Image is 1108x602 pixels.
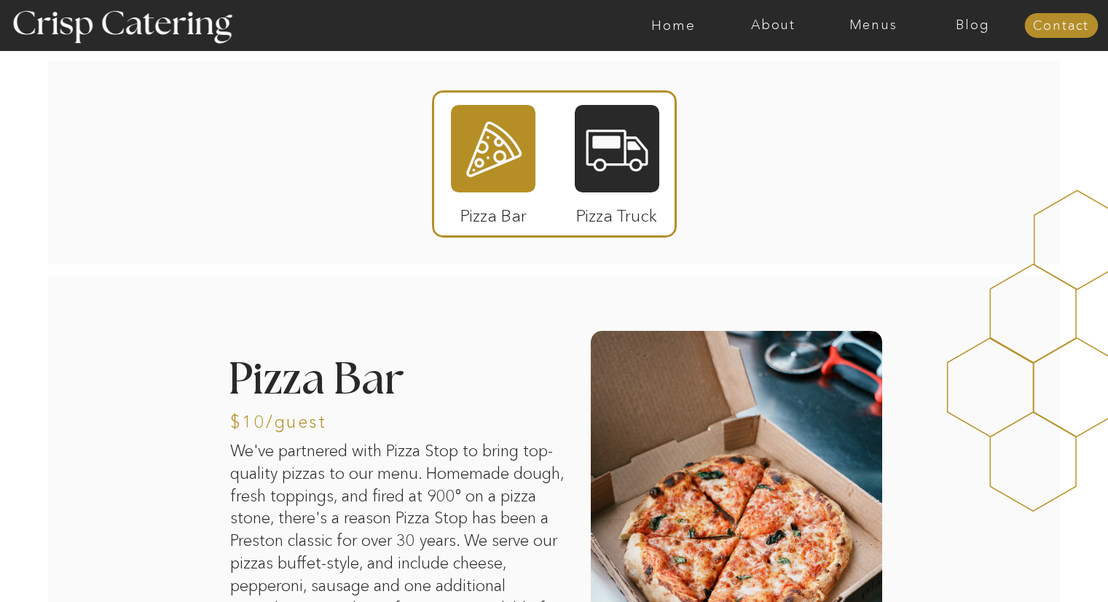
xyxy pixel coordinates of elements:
[624,18,723,33] a: Home
[228,359,496,404] h2: Pizza Bar
[723,18,823,33] a: About
[923,18,1023,33] a: Blog
[230,413,439,427] h3: $10/guest
[568,191,665,233] p: Pizza Truck
[445,191,542,233] p: Pizza Bar
[1024,19,1098,34] a: Contact
[823,18,923,33] a: Menus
